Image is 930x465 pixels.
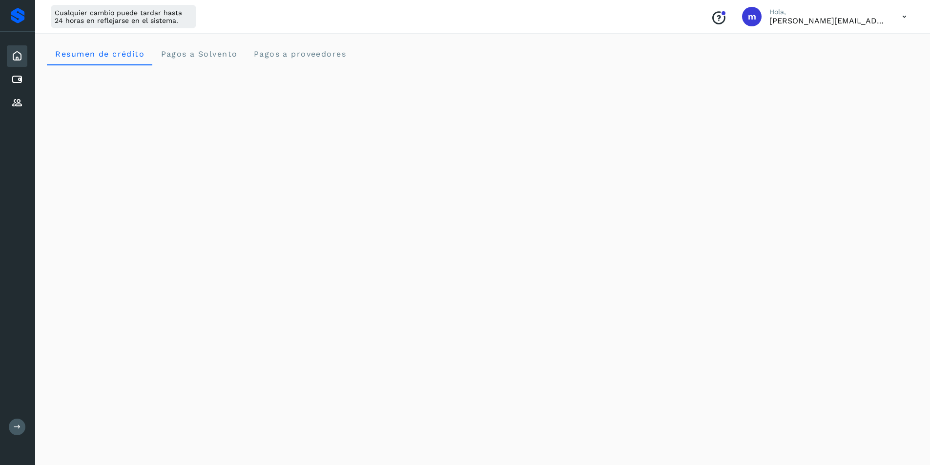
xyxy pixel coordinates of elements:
span: Resumen de crédito [55,49,145,59]
div: Inicio [7,45,27,67]
div: Cualquier cambio puede tardar hasta 24 horas en reflejarse en el sistema. [51,5,196,28]
p: Hola, [769,8,887,16]
span: Pagos a proveedores [253,49,346,59]
div: Cuentas por pagar [7,69,27,90]
div: Proveedores [7,92,27,114]
p: martha@metaleslozano.com.mx [769,16,887,25]
span: Pagos a Solvento [160,49,237,59]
